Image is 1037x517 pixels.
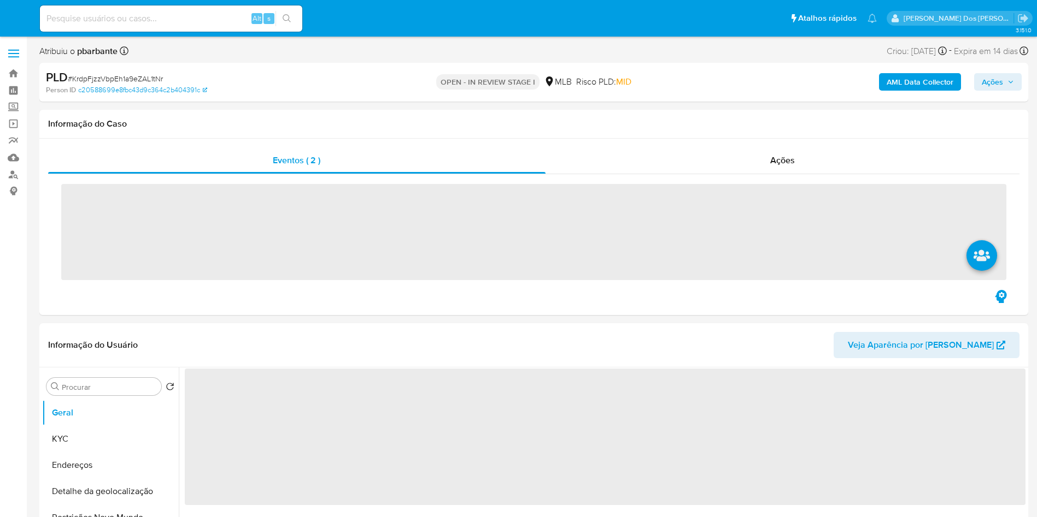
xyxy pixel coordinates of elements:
p: OPEN - IN REVIEW STAGE I [436,74,540,90]
span: Veja Aparência por [PERSON_NAME] [848,332,994,358]
b: Person ID [46,85,76,95]
b: pbarbante [75,45,118,57]
span: s [267,13,271,23]
button: KYC [42,426,179,452]
a: c20588699e8fbc43d9c364c2b404391c [78,85,207,95]
button: Veja Aparência por [PERSON_NAME] [834,332,1020,358]
h1: Informação do Usuário [48,340,138,350]
input: Procurar [62,382,157,392]
span: Risco PLD: [576,76,631,88]
button: Ações [974,73,1022,91]
span: - [949,44,952,58]
span: ‌ [185,369,1026,505]
span: MID [616,75,631,88]
span: Atalhos rápidos [798,13,857,24]
button: search-icon [276,11,298,26]
div: MLB [544,76,572,88]
a: Notificações [868,14,877,23]
button: Detalhe da geolocalização [42,478,179,504]
b: PLD [46,68,68,86]
span: ‌ [61,184,1006,280]
span: Alt [253,13,261,23]
button: AML Data Collector [879,73,961,91]
input: Pesquise usuários ou casos... [40,11,302,26]
span: Expira em 14 dias [954,45,1018,57]
span: Ações [982,73,1003,91]
span: Atribuiu o [39,45,118,57]
b: AML Data Collector [887,73,953,91]
button: Endereços [42,452,179,478]
span: # KrdpFjzzVbpEh1a9eZAL1tNr [68,73,163,84]
span: Eventos ( 2 ) [273,154,320,167]
span: Ações [770,154,795,167]
h1: Informação do Caso [48,118,1020,129]
button: Retornar ao pedido padrão [166,382,174,394]
button: Geral [42,400,179,426]
div: Criou: [DATE] [887,44,947,58]
button: Procurar [51,382,60,391]
a: Sair [1017,13,1029,24]
p: priscilla.barbante@mercadopago.com.br [904,13,1014,23]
